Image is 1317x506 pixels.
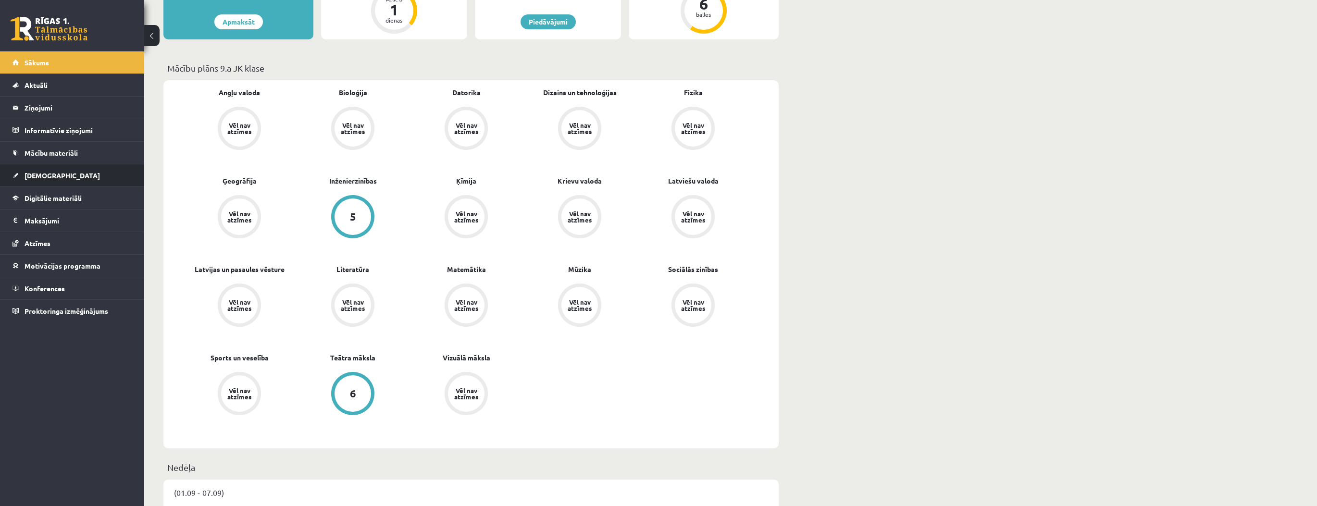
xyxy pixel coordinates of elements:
[12,119,132,141] a: Informatīvie ziņojumi
[523,107,636,152] a: Vēl nav atzīmes
[680,122,707,135] div: Vēl nav atzīmes
[25,239,50,247] span: Atzīmes
[214,14,263,29] a: Apmaksāt
[410,372,523,417] a: Vēl nav atzīmes
[226,122,253,135] div: Vēl nav atzīmes
[195,264,285,274] a: Latvijas un pasaules vēsture
[339,122,366,135] div: Vēl nav atzīmes
[456,176,476,186] a: Ķīmija
[453,210,480,223] div: Vēl nav atzīmes
[410,107,523,152] a: Vēl nav atzīmes
[183,107,296,152] a: Vēl nav atzīmes
[636,284,750,329] a: Vēl nav atzīmes
[350,211,356,222] div: 5
[25,171,100,180] span: [DEMOGRAPHIC_DATA]
[12,210,132,232] a: Maksājumi
[443,353,490,363] a: Vizuālā māksla
[296,195,410,240] a: 5
[12,51,132,74] a: Sākums
[211,353,269,363] a: Sports un veselība
[453,299,480,311] div: Vēl nav atzīmes
[183,372,296,417] a: Vēl nav atzīmes
[12,164,132,186] a: [DEMOGRAPHIC_DATA]
[25,148,78,157] span: Mācību materiāli
[296,372,410,417] a: 6
[339,299,366,311] div: Vēl nav atzīmes
[523,195,636,240] a: Vēl nav atzīmes
[380,17,409,23] div: dienas
[11,17,87,41] a: Rīgas 1. Tālmācības vidusskola
[25,58,49,67] span: Sākums
[410,195,523,240] a: Vēl nav atzīmes
[329,176,377,186] a: Inženierzinības
[336,264,369,274] a: Literatūra
[296,107,410,152] a: Vēl nav atzīmes
[543,87,617,98] a: Dizains un tehnoloģijas
[12,74,132,96] a: Aktuāli
[453,387,480,400] div: Vēl nav atzīmes
[12,187,132,209] a: Digitālie materiāli
[226,387,253,400] div: Vēl nav atzīmes
[558,176,602,186] a: Krievu valoda
[167,461,775,474] p: Nedēļa
[25,194,82,202] span: Digitālie materiāli
[12,97,132,119] a: Ziņojumi
[568,264,591,274] a: Mūzika
[226,299,253,311] div: Vēl nav atzīmes
[183,195,296,240] a: Vēl nav atzīmes
[668,176,719,186] a: Latviešu valoda
[680,299,707,311] div: Vēl nav atzīmes
[183,284,296,329] a: Vēl nav atzīmes
[25,307,108,315] span: Proktoringa izmēģinājums
[163,480,779,506] div: (01.09 - 07.09)
[447,264,486,274] a: Matemātika
[12,232,132,254] a: Atzīmes
[223,176,257,186] a: Ģeogrāfija
[350,388,356,399] div: 6
[12,277,132,299] a: Konferences
[25,81,48,89] span: Aktuāli
[566,122,593,135] div: Vēl nav atzīmes
[523,284,636,329] a: Vēl nav atzīmes
[452,87,481,98] a: Datorika
[25,119,132,141] legend: Informatīvie ziņojumi
[25,210,132,232] legend: Maksājumi
[296,284,410,329] a: Vēl nav atzīmes
[684,87,703,98] a: Fizika
[680,210,707,223] div: Vēl nav atzīmes
[25,284,65,293] span: Konferences
[12,255,132,277] a: Motivācijas programma
[566,210,593,223] div: Vēl nav atzīmes
[636,195,750,240] a: Vēl nav atzīmes
[410,284,523,329] a: Vēl nav atzīmes
[566,299,593,311] div: Vēl nav atzīmes
[668,264,718,274] a: Sociālās zinības
[25,97,132,119] legend: Ziņojumi
[167,62,775,74] p: Mācību plāns 9.a JK klase
[636,107,750,152] a: Vēl nav atzīmes
[339,87,367,98] a: Bioloģija
[453,122,480,135] div: Vēl nav atzīmes
[226,210,253,223] div: Vēl nav atzīmes
[521,14,576,29] a: Piedāvājumi
[12,300,132,322] a: Proktoringa izmēģinājums
[380,2,409,17] div: 1
[219,87,260,98] a: Angļu valoda
[330,353,375,363] a: Teātra māksla
[12,142,132,164] a: Mācību materiāli
[25,261,100,270] span: Motivācijas programma
[689,12,718,17] div: balles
